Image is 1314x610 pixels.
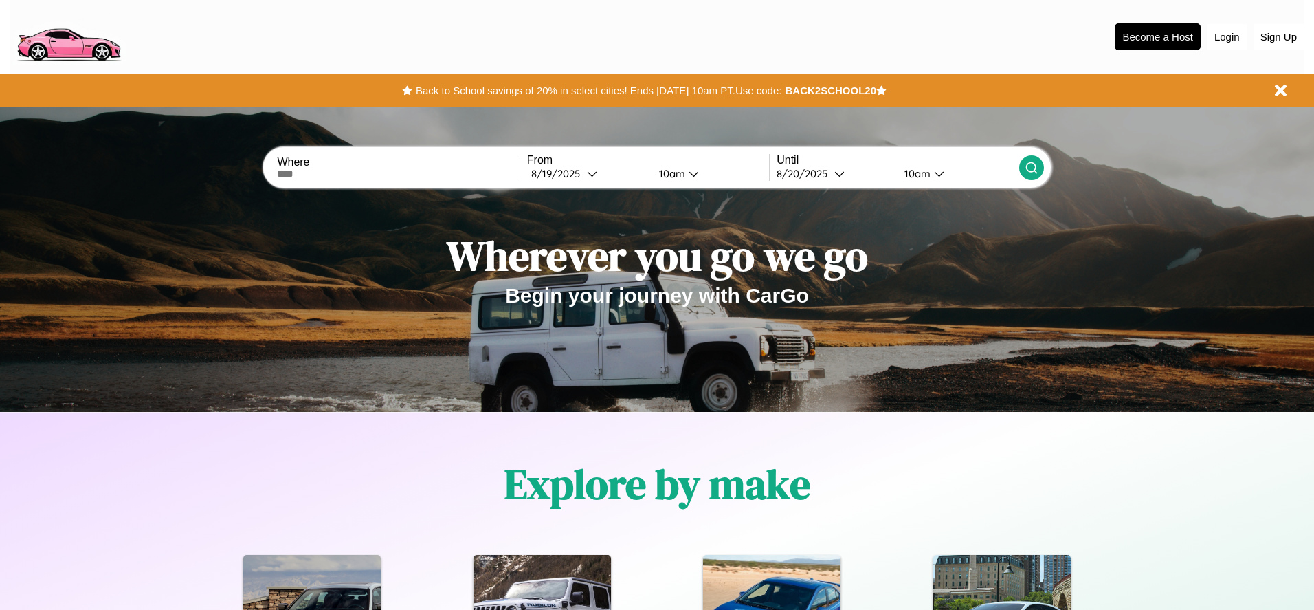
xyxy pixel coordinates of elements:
button: 8/19/2025 [527,166,648,181]
label: Until [777,154,1018,166]
button: 10am [648,166,769,181]
button: 10am [893,166,1018,181]
button: Back to School savings of 20% in select cities! Ends [DATE] 10am PT.Use code: [412,81,785,100]
button: Sign Up [1254,24,1304,50]
div: 10am [898,167,934,180]
button: Login [1207,24,1247,50]
b: BACK2SCHOOL20 [785,85,876,96]
div: 10am [652,167,689,180]
label: From [527,154,769,166]
button: Become a Host [1115,23,1201,50]
h1: Explore by make [504,456,810,512]
label: Where [277,156,519,168]
img: logo [10,7,126,65]
div: 8 / 19 / 2025 [531,167,587,180]
div: 8 / 20 / 2025 [777,167,834,180]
